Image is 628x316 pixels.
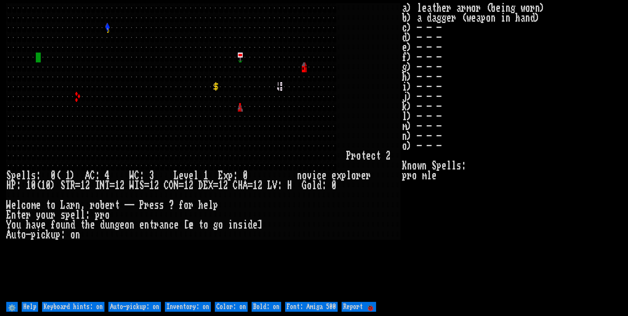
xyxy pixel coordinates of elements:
[376,151,381,161] div: t
[366,171,371,181] div: r
[302,181,307,191] div: G
[115,181,120,191] div: 1
[100,181,105,191] div: N
[6,181,11,191] div: H
[184,181,189,191] div: 1
[215,302,248,312] input: Color: on
[203,171,208,181] div: 1
[322,181,326,191] div: :
[184,171,189,181] div: v
[31,181,36,191] div: 0
[16,220,21,230] div: u
[85,210,90,220] div: :
[238,220,243,230] div: s
[134,171,139,181] div: C
[134,181,139,191] div: I
[11,171,16,181] div: p
[108,302,161,312] input: Auto-pickup: on
[208,181,213,191] div: X
[6,302,18,312] input: ⚙️
[144,181,149,191] div: =
[351,171,356,181] div: o
[26,181,31,191] div: 1
[297,171,302,181] div: n
[317,181,322,191] div: d
[144,220,149,230] div: n
[213,181,218,191] div: =
[277,181,282,191] div: :
[26,230,31,240] div: -
[85,181,90,191] div: 2
[307,171,312,181] div: v
[75,181,80,191] div: =
[11,181,16,191] div: P
[243,171,248,181] div: 0
[75,210,80,220] div: l
[120,181,124,191] div: 2
[90,200,95,210] div: r
[60,210,65,220] div: s
[218,181,223,191] div: 1
[70,220,75,230] div: d
[124,220,129,230] div: o
[307,181,312,191] div: o
[179,200,184,210] div: f
[149,200,154,210] div: e
[129,200,134,210] div: -
[149,220,154,230] div: t
[159,220,164,230] div: a
[169,220,174,230] div: c
[65,200,70,210] div: a
[46,230,51,240] div: k
[223,181,228,191] div: 2
[56,171,60,181] div: (
[110,181,115,191] div: =
[312,181,317,191] div: l
[105,200,110,210] div: e
[95,200,100,210] div: o
[51,181,56,191] div: )
[105,181,110,191] div: T
[356,171,361,181] div: r
[165,302,211,312] input: Inventory: on
[169,181,174,191] div: O
[218,220,223,230] div: o
[331,171,336,181] div: e
[179,181,184,191] div: =
[36,210,41,220] div: y
[95,171,100,181] div: :
[51,220,56,230] div: f
[60,181,65,191] div: S
[95,181,100,191] div: I
[149,171,154,181] div: 3
[179,171,184,181] div: e
[248,181,253,191] div: =
[95,210,100,220] div: p
[139,181,144,191] div: S
[90,171,95,181] div: C
[341,171,346,181] div: p
[16,230,21,240] div: t
[189,171,193,181] div: e
[169,200,174,210] div: ?
[322,171,326,181] div: e
[386,151,391,161] div: 2
[16,181,21,191] div: :
[228,220,233,230] div: i
[11,200,16,210] div: e
[41,220,46,230] div: e
[213,220,218,230] div: g
[129,220,134,230] div: n
[174,171,179,181] div: L
[41,210,46,220] div: o
[36,230,41,240] div: i
[65,171,70,181] div: 1
[198,200,203,210] div: h
[65,210,70,220] div: p
[154,220,159,230] div: r
[193,171,198,181] div: l
[144,200,149,210] div: r
[11,210,16,220] div: n
[21,200,26,210] div: c
[70,210,75,220] div: e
